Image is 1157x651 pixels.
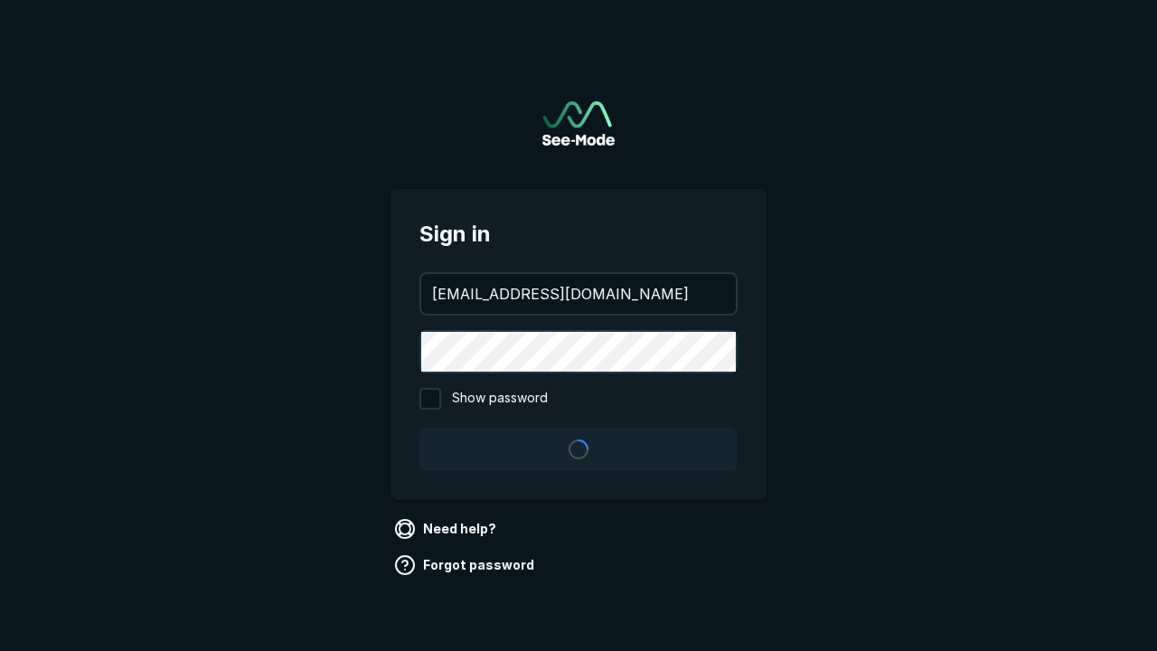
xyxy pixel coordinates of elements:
a: Go to sign in [542,101,615,146]
span: Show password [452,388,548,410]
span: Sign in [419,218,738,250]
a: Forgot password [390,551,541,580]
a: Need help? [390,514,503,543]
img: See-Mode Logo [542,101,615,146]
input: your@email.com [421,274,736,314]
